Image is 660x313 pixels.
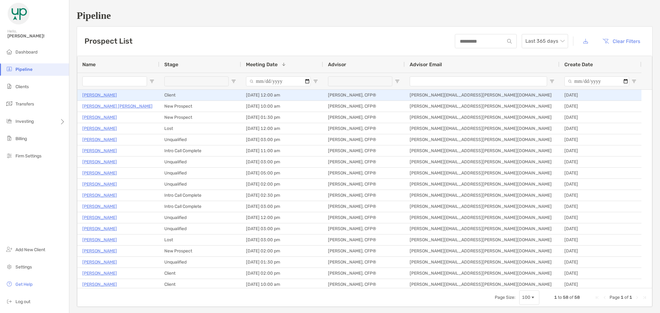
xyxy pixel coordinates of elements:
[635,295,640,300] div: Next Page
[559,201,641,212] div: [DATE]
[159,156,241,167] div: Unqualified
[405,168,559,178] div: [PERSON_NAME][EMAIL_ADDRESS][PERSON_NAME][DOMAIN_NAME]
[82,269,117,277] a: [PERSON_NAME]
[241,168,323,178] div: [DATE] 05:00 pm
[405,257,559,268] div: [PERSON_NAME][EMAIL_ADDRESS][PERSON_NAME][DOMAIN_NAME]
[82,91,117,99] a: [PERSON_NAME]
[405,223,559,234] div: [PERSON_NAME][EMAIL_ADDRESS][PERSON_NAME][DOMAIN_NAME]
[241,156,323,167] div: [DATE] 03:00 pm
[6,65,13,73] img: pipeline icon
[241,90,323,101] div: [DATE] 12:00 am
[82,136,117,144] a: [PERSON_NAME]
[241,201,323,212] div: [DATE] 03:00 pm
[241,223,323,234] div: [DATE] 03:00 pm
[323,123,405,134] div: [PERSON_NAME], CFP®
[323,145,405,156] div: [PERSON_NAME], CFP®
[6,135,13,142] img: billing icon
[6,83,13,90] img: clients icon
[164,62,178,67] span: Stage
[241,134,323,145] div: [DATE] 03:00 pm
[323,279,405,290] div: [PERSON_NAME], CFP®
[82,191,117,199] a: [PERSON_NAME]
[323,201,405,212] div: [PERSON_NAME], CFP®
[405,279,559,290] div: [PERSON_NAME][EMAIL_ADDRESS][PERSON_NAME][DOMAIN_NAME]
[559,101,641,112] div: [DATE]
[159,90,241,101] div: Client
[15,299,30,304] span: Log out
[621,295,623,300] span: 1
[507,39,512,44] img: input icon
[405,90,559,101] div: [PERSON_NAME][EMAIL_ADDRESS][PERSON_NAME][DOMAIN_NAME]
[598,34,645,48] button: Clear Filters
[559,123,641,134] div: [DATE]
[82,203,117,210] p: [PERSON_NAME]
[405,201,559,212] div: [PERSON_NAME][EMAIL_ADDRESS][PERSON_NAME][DOMAIN_NAME]
[84,37,132,45] h3: Prospect List
[246,76,311,86] input: Meeting Date Filter Input
[559,190,641,201] div: [DATE]
[82,169,117,177] a: [PERSON_NAME]
[82,158,117,166] p: [PERSON_NAME]
[405,112,559,123] div: [PERSON_NAME][EMAIL_ADDRESS][PERSON_NAME][DOMAIN_NAME]
[323,156,405,167] div: [PERSON_NAME], CFP®
[241,190,323,201] div: [DATE] 02:30 pm
[149,79,154,84] button: Open Filter Menu
[241,279,323,290] div: [DATE] 10:00 am
[241,234,323,245] div: [DATE] 03:00 pm
[323,212,405,223] div: [PERSON_NAME], CFP®
[159,190,241,201] div: Intro Call Complete
[395,79,400,84] button: Open Filter Menu
[82,281,117,288] p: [PERSON_NAME]
[559,112,641,123] div: [DATE]
[405,234,559,245] div: [PERSON_NAME][EMAIL_ADDRESS][PERSON_NAME][DOMAIN_NAME]
[159,212,241,223] div: Unqualified
[558,295,562,300] span: to
[7,2,30,25] img: Zoe Logo
[642,295,647,300] div: Last Page
[241,246,323,256] div: [DATE] 02:00 pm
[159,257,241,268] div: Unqualified
[82,236,117,244] a: [PERSON_NAME]
[323,179,405,190] div: [PERSON_NAME], CFP®
[241,123,323,134] div: [DATE] 12:00 am
[559,145,641,156] div: [DATE]
[82,258,117,266] a: [PERSON_NAME]
[602,295,607,300] div: Previous Page
[405,179,559,190] div: [PERSON_NAME][EMAIL_ADDRESS][PERSON_NAME][DOMAIN_NAME]
[564,62,593,67] span: Create Date
[522,295,530,300] div: 100
[82,180,117,188] a: [PERSON_NAME]
[405,246,559,256] div: [PERSON_NAME][EMAIL_ADDRESS][PERSON_NAME][DOMAIN_NAME]
[159,246,241,256] div: New Prospect
[519,290,539,305] div: Page Size
[6,100,13,107] img: transfers icon
[410,62,442,67] span: Advisor Email
[559,268,641,279] div: [DATE]
[82,225,117,233] a: [PERSON_NAME]
[328,62,346,67] span: Advisor
[82,114,117,121] a: [PERSON_NAME]
[159,123,241,134] div: Lost
[6,263,13,270] img: settings icon
[323,90,405,101] div: [PERSON_NAME], CFP®
[15,247,45,252] span: Add New Client
[159,112,241,123] div: New Prospect
[610,295,620,300] span: Page
[323,234,405,245] div: [PERSON_NAME], CFP®
[82,62,96,67] span: Name
[559,246,641,256] div: [DATE]
[559,212,641,223] div: [DATE]
[559,223,641,234] div: [DATE]
[564,76,629,86] input: Create Date Filter Input
[82,147,117,155] p: [PERSON_NAME]
[410,76,547,86] input: Advisor Email Filter Input
[241,212,323,223] div: [DATE] 12:00 pm
[405,268,559,279] div: [PERSON_NAME][EMAIL_ADDRESS][PERSON_NAME][DOMAIN_NAME]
